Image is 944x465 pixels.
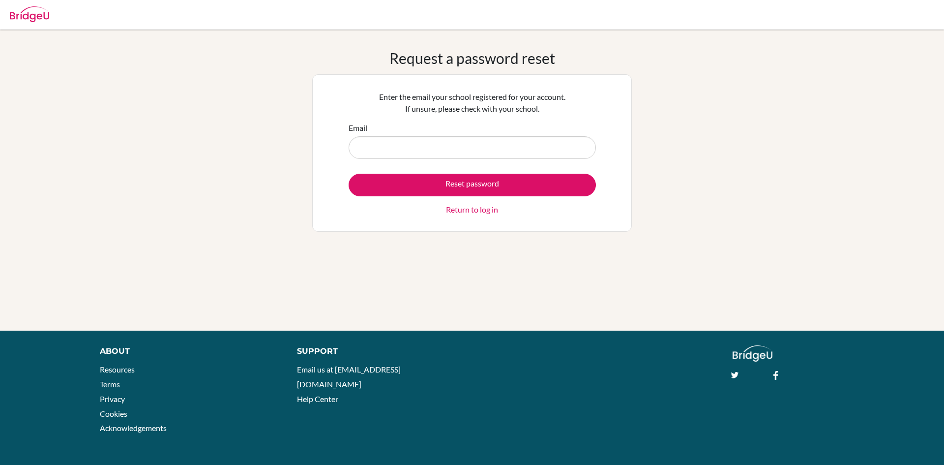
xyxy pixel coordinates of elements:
[349,174,596,196] button: Reset password
[100,345,275,357] div: About
[297,365,401,389] a: Email us at [EMAIL_ADDRESS][DOMAIN_NAME]
[100,423,167,433] a: Acknowledgements
[100,379,120,389] a: Terms
[733,345,772,362] img: logo_white@2x-f4f0deed5e89b7ecb1c2cc34c3e3d731f90f0f143d5ea2071677605dd97b5244.png
[389,49,555,67] h1: Request a password reset
[349,122,367,134] label: Email
[349,91,596,115] p: Enter the email your school registered for your account. If unsure, please check with your school.
[100,365,135,374] a: Resources
[297,394,338,403] a: Help Center
[100,409,127,418] a: Cookies
[446,204,498,216] a: Return to log in
[10,6,49,22] img: Bridge-U
[100,394,125,403] a: Privacy
[297,345,461,357] div: Support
